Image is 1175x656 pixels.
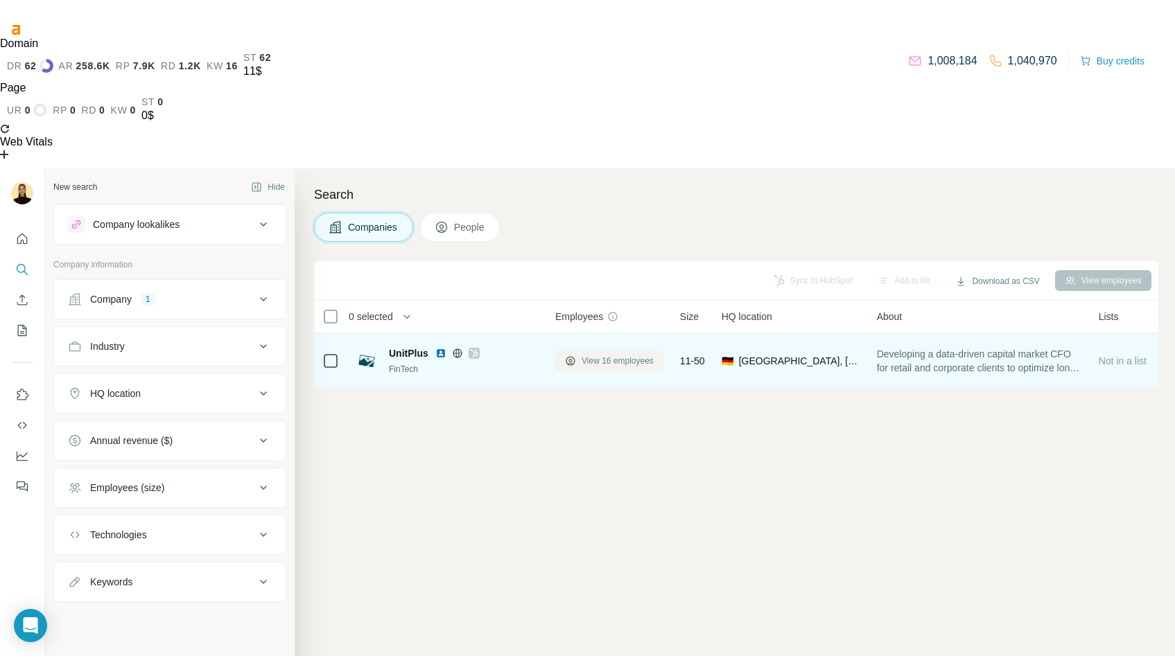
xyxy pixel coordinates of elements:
div: Open Intercom Messenger [14,609,47,642]
span: 11-50 [680,354,705,368]
span: rp [116,60,130,71]
div: HQ location [90,387,141,400]
span: 62 [259,52,271,63]
img: LinkedIn logo [435,348,446,359]
span: rp [53,105,67,116]
a: rd0 [81,105,105,116]
a: dr62 [7,59,53,73]
button: Annual revenue ($) [54,424,286,457]
button: Hide [241,177,295,197]
span: 62 [25,60,37,71]
span: People [454,220,486,234]
span: st [141,96,155,107]
button: Enrich CSV [11,287,33,312]
button: Technologies [54,518,286,551]
div: 1 [140,293,156,305]
div: Annual revenue ($) [90,434,173,447]
span: 258.6K [76,60,110,71]
button: Use Surfe API [11,413,33,438]
button: Feedback [11,474,33,499]
button: Buy credits [1080,51,1144,71]
span: dr [7,60,22,71]
a: kw16 [207,60,238,71]
button: My lists [11,318,33,343]
span: Developing a data-driven capital market CFO for retail and corporate clients to optimize long ter... [877,347,1082,375]
span: 0 [157,96,164,107]
a: ur0 [7,103,47,117]
span: Lists [1099,310,1119,323]
span: kw [111,105,128,116]
a: rp7.9K [116,60,155,71]
p: Company information [53,258,286,271]
button: Search [11,257,33,282]
div: FinTech [389,363,539,375]
button: Company1 [54,283,286,316]
button: Dashboard [11,443,33,468]
span: 1.2K [179,60,201,71]
span: 0 [99,105,105,116]
span: 🇩🇪 [722,354,733,368]
p: 1,008,184 [928,53,977,69]
span: [GEOGRAPHIC_DATA], [GEOGRAPHIC_DATA] [739,354,860,368]
div: Company [90,292,132,306]
div: Industry [90,339,125,353]
div: Company lookalikes [93,218,180,231]
span: Companies [348,220,399,234]
span: 7.9K [133,60,155,71]
p: 1,040,970 [1008,53,1057,69]
span: rd [161,60,176,71]
span: Employees [555,310,603,323]
span: View 16 employees [582,355,654,367]
span: 0 [70,105,76,116]
span: About [877,310,903,323]
span: UnitPlus [389,346,428,360]
button: Use Surfe on LinkedIn [11,382,33,407]
a: st0 [141,96,164,107]
div: Keywords [90,575,132,589]
button: Industry [54,330,286,363]
span: ur [7,105,22,116]
button: Company lookalikes [54,208,286,241]
img: Avatar [11,182,33,204]
span: Size [680,310,699,323]
span: 0 [25,105,31,116]
a: rp0 [53,105,76,116]
button: Download as CSV [946,271,1049,292]
div: 11$ [243,63,271,80]
button: Quick start [11,227,33,251]
button: Employees (size) [54,471,286,504]
a: st62 [243,52,271,63]
button: View 16 employees [555,351,663,371]
span: st [243,52,256,63]
a: ar258.6K [59,60,110,71]
span: kw [207,60,223,71]
h4: Search [314,185,1158,204]
a: rd1.2K [161,60,201,71]
span: HQ location [722,310,772,323]
a: kw0 [111,105,136,116]
span: 0 [130,105,137,116]
button: HQ location [54,377,286,410]
span: Not in a list [1099,355,1147,366]
button: Keywords [54,565,286,599]
div: Employees (size) [90,481,164,495]
span: rd [81,105,96,116]
div: 0$ [141,107,164,124]
div: New search [53,181,97,193]
span: ar [59,60,73,71]
span: 16 [226,60,238,71]
div: Technologies [90,528,147,542]
img: Logo of UnitPlus [356,350,378,372]
span: 0 selected [349,310,393,323]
